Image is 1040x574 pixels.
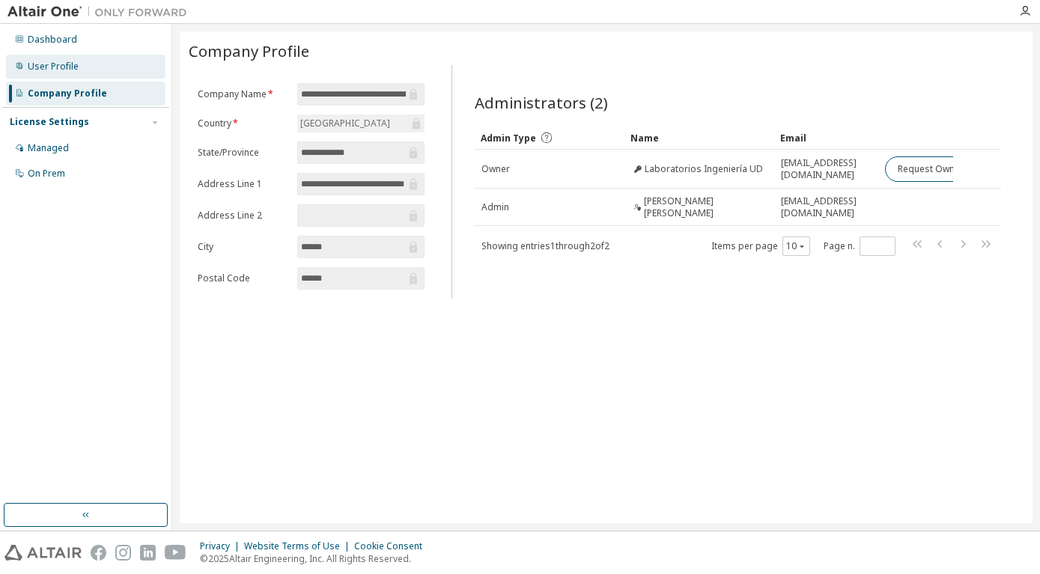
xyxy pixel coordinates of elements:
label: Company Name [198,88,288,100]
span: Administrators (2) [475,92,608,113]
div: License Settings [10,116,89,128]
div: Website Terms of Use [244,540,354,552]
button: 10 [786,240,806,252]
img: instagram.svg [115,545,131,561]
div: User Profile [28,61,79,73]
img: Altair One [7,4,195,19]
span: Laboratorios Ingeniería UD [645,163,763,175]
img: linkedin.svg [140,545,156,561]
span: Admin [481,201,509,213]
div: On Prem [28,168,65,180]
img: altair_logo.svg [4,545,82,561]
div: Name [630,126,768,150]
label: State/Province [198,147,288,159]
p: © 2025 Altair Engineering, Inc. All Rights Reserved. [200,552,431,565]
div: [GEOGRAPHIC_DATA] [298,115,392,132]
span: [EMAIL_ADDRESS][DOMAIN_NAME] [781,157,872,181]
span: [EMAIL_ADDRESS][DOMAIN_NAME] [781,195,872,219]
span: Items per page [711,236,810,256]
span: Page n. [824,236,895,256]
div: Cookie Consent [354,540,431,552]
div: [GEOGRAPHIC_DATA] [297,115,425,132]
label: Country [198,117,288,129]
div: Dashboard [28,34,77,46]
label: Postal Code [198,272,288,284]
div: Managed [28,142,69,154]
label: City [198,241,288,253]
label: Address Line 1 [198,178,288,190]
span: Admin Type [481,132,536,144]
span: [PERSON_NAME] [PERSON_NAME] [644,195,768,219]
label: Address Line 2 [198,210,288,222]
button: Request Owner Change [885,156,1012,182]
div: Privacy [200,540,244,552]
span: Showing entries 1 through 2 of 2 [481,239,609,252]
img: facebook.svg [91,545,106,561]
div: Email [780,126,872,150]
span: Owner [481,163,510,175]
span: Company Profile [189,40,309,61]
img: youtube.svg [165,545,186,561]
div: Company Profile [28,88,107,100]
